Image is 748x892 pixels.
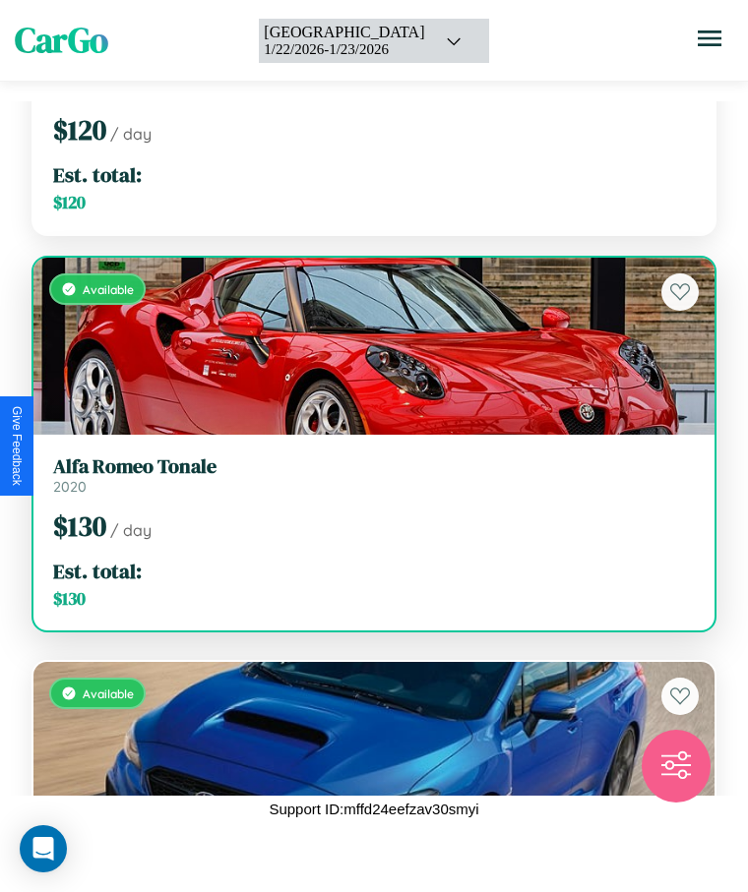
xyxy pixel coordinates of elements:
[53,478,87,496] span: 2020
[264,41,424,58] div: 1 / 22 / 2026 - 1 / 23 / 2026
[110,124,152,144] span: / day
[15,17,108,64] span: CarGo
[53,587,86,611] span: $ 130
[53,454,695,496] a: Alfa Romeo Tonale2020
[53,160,142,189] span: Est. total:
[53,191,86,214] span: $ 120
[53,454,695,478] h3: Alfa Romeo Tonale
[53,557,142,585] span: Est. total:
[53,507,106,545] span: $ 130
[110,520,152,540] span: / day
[264,24,424,41] div: [GEOGRAPHIC_DATA]
[83,282,134,297] span: Available
[20,825,67,872] div: Open Intercom Messenger
[53,111,106,149] span: $ 120
[83,686,134,701] span: Available
[10,406,24,486] div: Give Feedback
[269,796,478,822] p: Support ID: mffd24eefzav30smyi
